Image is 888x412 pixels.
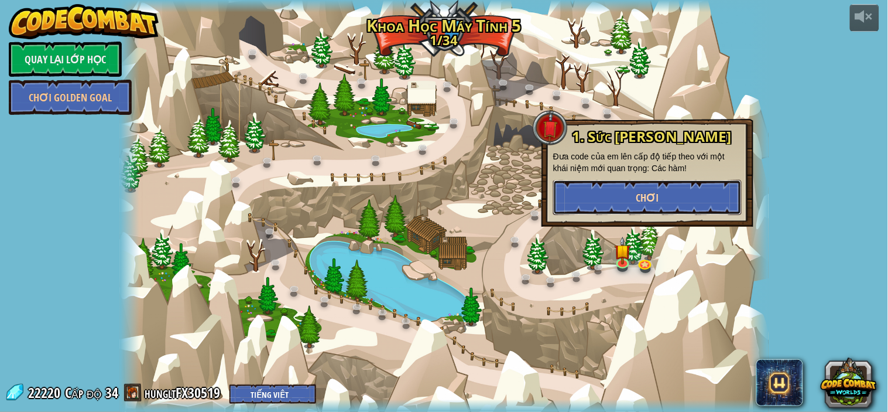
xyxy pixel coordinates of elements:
img: level-banner-started.png [615,236,630,264]
button: Tùy chỉnh âm lượng [850,4,879,32]
a: hungltFX30519 [145,383,224,402]
a: Chơi Golden Goal [9,80,132,115]
img: CodeCombat - Learn how to code by playing a game [9,4,159,39]
a: Quay lại Lớp Học [9,42,122,77]
p: Đưa code của em lên cấp độ tiếp theo với một khái niệm mới quan trọng: Các hàm! [553,151,742,174]
span: 1. Sức [PERSON_NAME] [572,127,732,146]
span: 34 [105,383,118,402]
span: Chơi [636,190,659,205]
button: Chơi [553,180,742,215]
span: 22220 [28,383,64,402]
span: Cấp độ [65,383,101,403]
